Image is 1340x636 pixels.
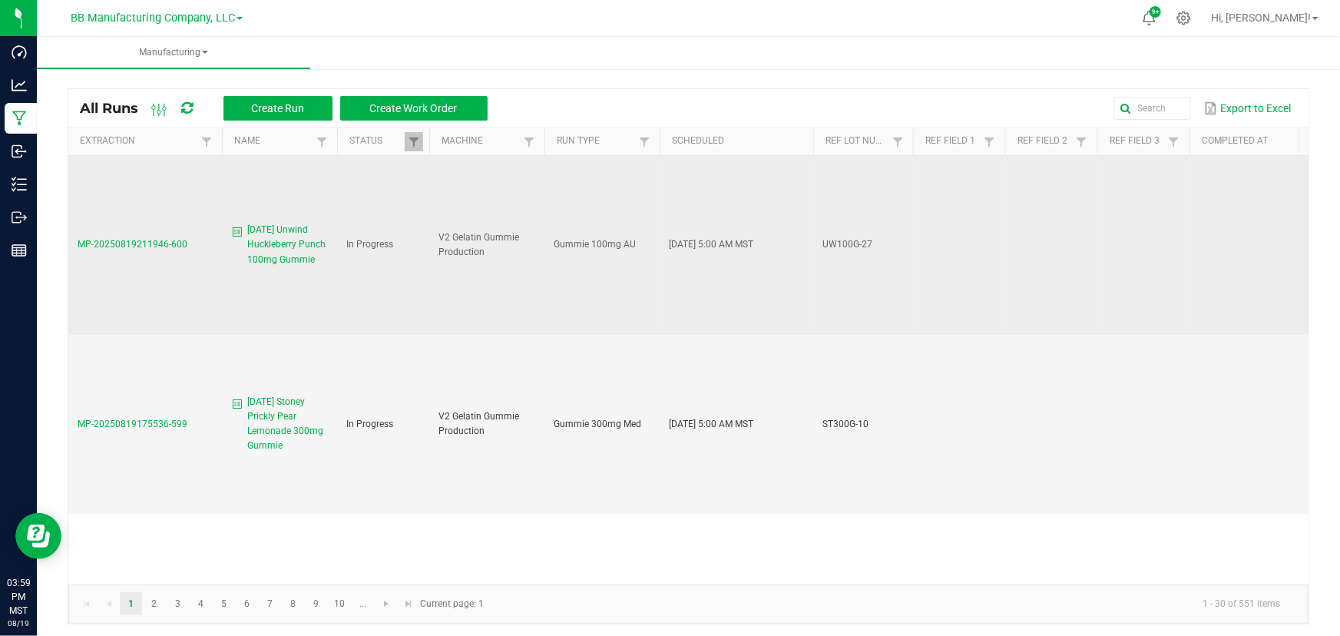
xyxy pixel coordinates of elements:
a: ScheduledSortable [672,135,807,147]
a: Page 2 [143,592,165,615]
a: Filter [981,132,999,151]
a: Filter [1073,132,1091,151]
kendo-pager: Current page: 1 [68,585,1309,624]
inline-svg: Manufacturing [12,111,27,126]
inline-svg: Analytics [12,78,27,93]
a: StatusSortable [349,135,404,147]
a: MachineSortable [442,135,519,147]
a: Ref Field 1Sortable [925,135,980,147]
span: ST300G-10 [822,419,869,429]
button: Export to Excel [1200,95,1295,121]
button: Create Run [223,96,333,121]
span: V2 Gelatin Gummie Production [438,411,519,436]
a: Go to the last page [398,592,420,615]
span: UW100G-27 [822,239,872,250]
a: Page 9 [305,592,327,615]
a: NameSortable [234,135,312,147]
span: Hi, [PERSON_NAME]! [1211,12,1311,24]
span: Gummie 100mg AU [554,239,636,250]
a: Page 5 [213,592,235,615]
a: Ref Field 3Sortable [1110,135,1164,147]
a: Run TypeSortable [557,135,634,147]
span: Gummie 300mg Med [554,419,641,429]
a: Go to the next page [376,592,398,615]
a: Filter [197,132,216,151]
a: Manufacturing [37,37,310,69]
a: Ref Field 2Sortable [1017,135,1072,147]
inline-svg: Reports [12,243,27,258]
p: 08/19 [7,618,30,629]
a: Page 10 [329,592,351,615]
span: MP-20250819175536-599 [78,419,187,429]
span: Go to the last page [403,598,415,610]
a: Ref Lot NumberSortable [826,135,888,147]
button: Create Work Order [340,96,488,121]
span: V2 Gelatin Gummie Production [438,232,519,257]
a: Filter [313,132,331,151]
span: [DATE] Stoney Prickly Pear Lemonade 300mg Gummie [247,395,328,454]
a: Completed AtSortable [1202,135,1337,147]
span: BB Manufacturing Company, LLC [71,12,235,25]
iframe: Resource center [15,513,61,559]
a: Page 6 [236,592,258,615]
span: Create Work Order [370,102,458,114]
span: Go to the next page [380,598,392,610]
span: [DATE] Unwind Huckleberry Punch 100mg Gummie [247,223,328,267]
span: In Progress [346,419,393,429]
a: ExtractionSortable [80,135,197,147]
a: Filter [635,132,653,151]
a: Page 7 [259,592,281,615]
span: In Progress [346,239,393,250]
a: Page 8 [282,592,304,615]
a: Filter [520,132,538,151]
a: Filter [405,132,423,151]
p: 03:59 PM MST [7,576,30,618]
span: [DATE] 5:00 AM MST [669,419,753,429]
span: Create Run [251,102,304,114]
a: Page 1 [120,592,142,615]
span: Manufacturing [37,46,310,59]
div: Manage settings [1174,11,1193,25]
kendo-pager-info: 1 - 30 of 551 items [493,591,1292,617]
inline-svg: Outbound [12,210,27,225]
span: 9+ [1152,9,1159,15]
inline-svg: Inbound [12,144,27,159]
a: Filter [1165,132,1183,151]
input: Search [1114,97,1191,120]
inline-svg: Inventory [12,177,27,192]
span: [DATE] 5:00 AM MST [669,239,753,250]
a: Page 4 [190,592,212,615]
a: Page 3 [167,592,189,615]
div: All Runs [80,95,499,121]
inline-svg: Dashboard [12,45,27,60]
a: Filter [888,132,907,151]
span: MP-20250819211946-600 [78,239,187,250]
a: Page 11 [352,592,374,615]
